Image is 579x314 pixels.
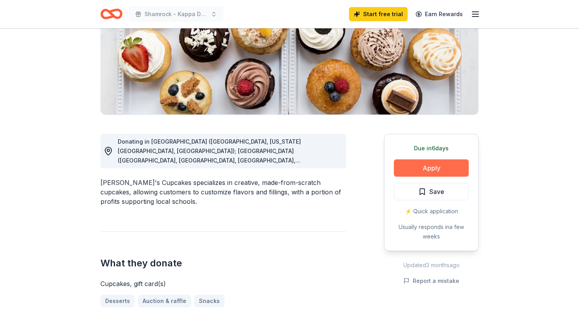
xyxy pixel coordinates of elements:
div: ⚡️ Quick application [394,207,469,216]
button: Apply [394,159,469,177]
span: Save [429,187,444,197]
div: Updated 3 months ago [384,260,479,270]
button: Save [394,183,469,200]
button: Shamrock - Kappa Delta Sorortiy [129,6,223,22]
a: Auction & raffle [138,295,191,307]
span: Donating in [GEOGRAPHIC_DATA] ([GEOGRAPHIC_DATA], [US_STATE][GEOGRAPHIC_DATA], [GEOGRAPHIC_DATA])... [118,138,339,211]
span: Shamrock - Kappa Delta Sorortiy [145,9,208,19]
h2: What they donate [100,257,346,270]
div: [PERSON_NAME]'s Cupcakes specializes in creative, made-from-scratch cupcakes, allowing customers ... [100,178,346,206]
div: Due in 6 days [394,144,469,153]
div: Cupcakes, gift card(s) [100,279,346,288]
a: Snacks [194,295,225,307]
a: Earn Rewards [411,7,468,21]
div: Usually responds in a few weeks [394,222,469,241]
button: Report a mistake [403,276,459,286]
a: Start free trial [349,7,408,21]
a: Home [100,5,122,23]
a: Desserts [100,295,135,307]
